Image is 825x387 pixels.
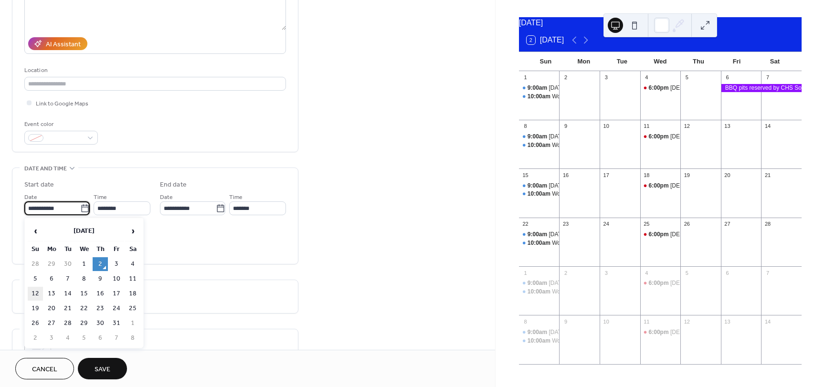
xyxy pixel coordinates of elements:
[44,272,59,286] td: 6
[519,279,560,287] div: Sunday School - Adult
[125,272,140,286] td: 11
[44,257,59,271] td: 29
[528,230,549,239] span: 9:00am
[109,331,124,345] td: 7
[60,331,75,345] td: 4
[93,242,108,256] th: Th
[552,141,593,149] div: Worship Service
[109,242,124,256] th: Fr
[603,220,610,228] div: 24
[562,220,569,228] div: 23
[93,302,108,315] td: 23
[24,180,54,190] div: Start date
[721,84,802,92] div: BBQ pits reserved by CHS Softball
[125,316,140,330] td: 1
[683,123,690,130] div: 12
[93,287,108,301] td: 16
[764,123,771,130] div: 14
[552,93,593,101] div: Worship Service
[764,318,771,325] div: 14
[24,119,96,129] div: Event color
[679,52,718,71] div: Thu
[528,337,552,345] span: 10:00am
[109,287,124,301] td: 17
[44,287,59,301] td: 13
[724,220,731,228] div: 27
[44,316,59,330] td: 27
[28,272,43,286] td: 5
[46,40,81,50] div: AI Assistant
[640,328,681,336] div: Bible Study Adult & Youth
[670,182,786,190] div: [DEMOGRAPHIC_DATA] Study Adult & Youth
[603,123,610,130] div: 10
[109,302,124,315] td: 24
[93,272,108,286] td: 9
[28,316,43,330] td: 26
[603,318,610,325] div: 10
[528,93,552,101] span: 10:00am
[549,182,604,190] div: [DATE] School - Adult
[549,84,604,92] div: [DATE] School - Adult
[552,288,593,296] div: Worship Service
[93,257,108,271] td: 2
[24,65,284,75] div: Location
[76,316,92,330] td: 29
[565,52,603,71] div: Mon
[229,192,243,202] span: Time
[15,358,74,379] a: Cancel
[640,182,681,190] div: Bible Study Adult & Youth
[724,318,731,325] div: 13
[28,257,43,271] td: 28
[640,84,681,92] div: Bible Study Adult & Youth
[109,257,124,271] td: 3
[76,331,92,345] td: 5
[528,141,552,149] span: 10:00am
[519,190,560,198] div: Worship Service
[125,242,140,256] th: Sa
[519,288,560,296] div: Worship Service
[60,242,75,256] th: Tu
[160,192,173,202] span: Date
[643,74,650,81] div: 4
[641,52,679,71] div: Wed
[522,171,529,178] div: 15
[756,52,794,71] div: Sat
[562,123,569,130] div: 9
[649,230,670,239] span: 6:00pm
[36,99,88,109] span: Link to Google Maps
[670,279,786,287] div: [DEMOGRAPHIC_DATA] Study Adult & Youth
[670,230,786,239] div: [DEMOGRAPHIC_DATA] Study Adult & Youth
[28,331,43,345] td: 2
[76,257,92,271] td: 1
[528,239,552,247] span: 10:00am
[519,328,560,336] div: Sunday School - Adult
[528,328,549,336] span: 9:00am
[78,358,127,379] button: Save
[125,331,140,345] td: 8
[764,171,771,178] div: 21
[60,257,75,271] td: 30
[126,221,140,241] span: ›
[44,242,59,256] th: Mo
[522,74,529,81] div: 1
[60,272,75,286] td: 7
[724,269,731,276] div: 6
[519,84,560,92] div: Sunday School - Adult
[519,133,560,141] div: Sunday School - Adult
[93,331,108,345] td: 6
[60,287,75,301] td: 14
[28,37,87,50] button: AI Assistant
[718,52,756,71] div: Fri
[640,133,681,141] div: Bible Study Adult & Youth
[603,171,610,178] div: 17
[32,365,57,375] span: Cancel
[670,328,786,336] div: [DEMOGRAPHIC_DATA] Study Adult & Youth
[683,74,690,81] div: 5
[125,302,140,315] td: 25
[562,171,569,178] div: 16
[519,17,802,29] div: [DATE]
[562,318,569,325] div: 9
[519,93,560,101] div: Worship Service
[649,328,670,336] span: 6:00pm
[527,52,565,71] div: Sun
